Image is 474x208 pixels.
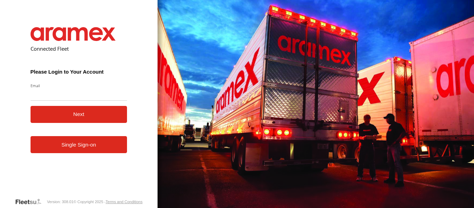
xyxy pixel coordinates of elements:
div: Version: 308.01 [47,200,73,204]
h2: Connected Fleet [31,45,127,52]
a: Visit our Website [15,198,47,205]
div: © Copyright 2025 - [74,200,143,204]
img: Aramex [31,27,116,41]
h3: Please Login to Your Account [31,69,127,75]
a: Single Sign-on [31,136,127,153]
button: Next [31,106,127,123]
a: Terms and Conditions [105,200,142,204]
label: Email [31,83,127,88]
